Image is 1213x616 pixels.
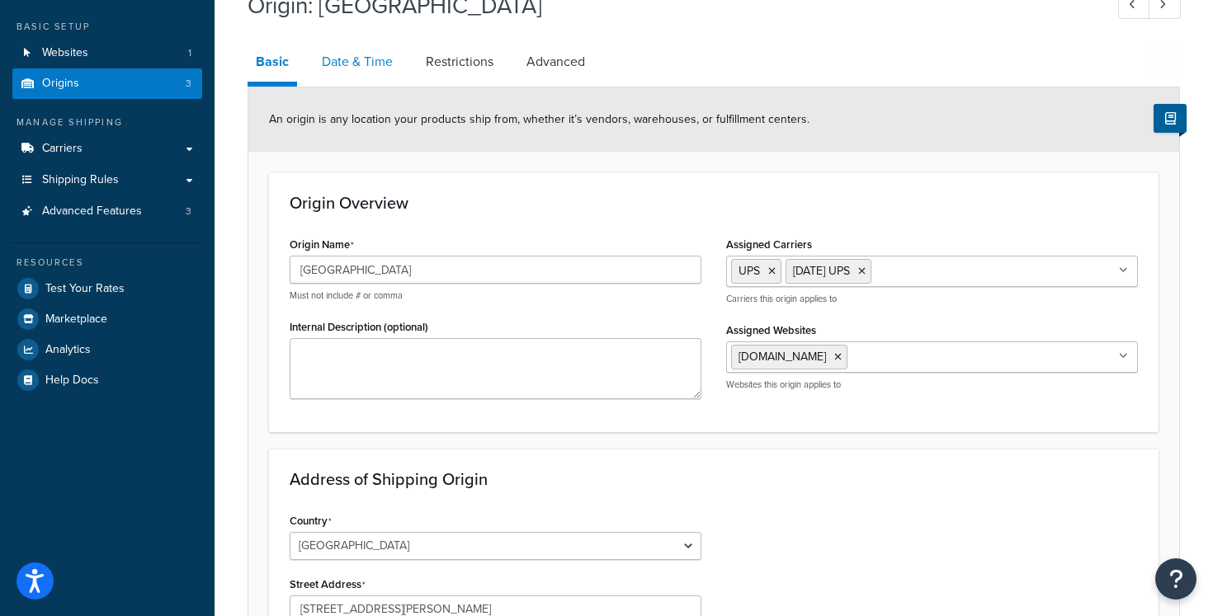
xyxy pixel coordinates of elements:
[739,348,826,365] span: [DOMAIN_NAME]
[518,42,593,82] a: Advanced
[290,515,332,528] label: Country
[290,289,701,302] p: Must not include # or comma
[186,77,191,91] span: 3
[12,304,202,334] a: Marketplace
[42,205,142,219] span: Advanced Features
[12,165,202,195] a: Shipping Rules
[12,335,202,364] a: Analytics
[418,42,502,82] a: Restrictions
[12,38,202,68] li: Websites
[42,142,83,156] span: Carriers
[12,20,202,34] div: Basic Setup
[739,262,760,280] span: UPS
[42,173,119,187] span: Shipping Rules
[1154,104,1187,133] button: Show Help Docs
[290,578,366,591] label: Street Address
[12,68,202,99] a: Origins3
[12,256,202,270] div: Resources
[793,262,850,280] span: [DATE] UPS
[726,238,812,251] label: Assigned Carriers
[12,115,202,129] div: Manage Shipping
[45,343,91,357] span: Analytics
[12,134,202,164] a: Carriers
[290,238,354,252] label: Origin Name
[188,46,191,60] span: 1
[45,313,107,327] span: Marketplace
[314,42,401,82] a: Date & Time
[726,324,816,336] label: Assigned Websites
[42,46,88,60] span: Websites
[12,38,202,68] a: Websites1
[290,470,1138,488] h3: Address of Shipping Origin
[290,194,1138,212] h3: Origin Overview
[248,42,297,87] a: Basic
[290,321,428,333] label: Internal Description (optional)
[45,374,99,388] span: Help Docs
[12,365,202,395] a: Help Docs
[726,293,1138,305] p: Carriers this origin applies to
[269,111,809,128] span: An origin is any location your products ship from, whether it’s vendors, warehouses, or fulfillme...
[186,205,191,219] span: 3
[1155,558,1196,600] button: Open Resource Center
[12,274,202,303] a: Test Your Rates
[12,196,202,227] a: Advanced Features3
[42,77,79,91] span: Origins
[726,379,1138,391] p: Websites this origin applies to
[12,68,202,99] li: Origins
[12,196,202,227] li: Advanced Features
[45,282,125,296] span: Test Your Rates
